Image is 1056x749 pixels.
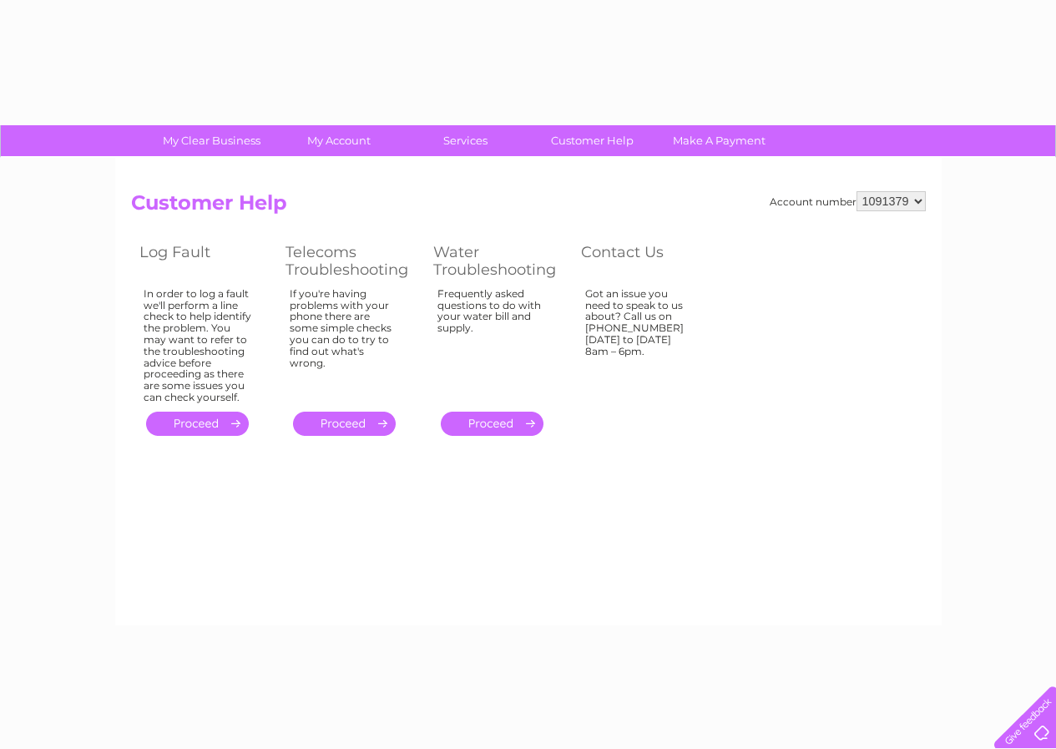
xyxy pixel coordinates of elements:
[131,191,926,223] h2: Customer Help
[146,412,249,436] a: .
[293,412,396,436] a: .
[441,412,543,436] a: .
[770,191,926,211] div: Account number
[131,239,277,283] th: Log Fault
[523,125,661,156] a: Customer Help
[437,288,548,397] div: Frequently asked questions to do with your water bill and supply.
[290,288,400,397] div: If you're having problems with your phone there are some simple checks you can do to try to find ...
[425,239,573,283] th: Water Troubleshooting
[397,125,534,156] a: Services
[650,125,788,156] a: Make A Payment
[573,239,719,283] th: Contact Us
[277,239,425,283] th: Telecoms Troubleshooting
[270,125,407,156] a: My Account
[585,288,694,397] div: Got an issue you need to speak to us about? Call us on [PHONE_NUMBER] [DATE] to [DATE] 8am – 6pm.
[144,288,252,403] div: In order to log a fault we'll perform a line check to help identify the problem. You may want to ...
[143,125,280,156] a: My Clear Business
